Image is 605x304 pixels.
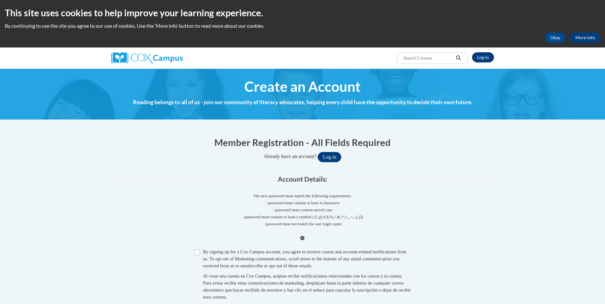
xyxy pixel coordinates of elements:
[253,193,352,198] span: The new password must match the following requirements:
[107,199,499,228] span: - password must contain at least 4 characters - password must contain mixed case - password must ...
[264,154,317,159] span: Already have an account?
[107,136,499,149] h1: Member Registration - All Fields Required
[107,98,499,106] h4: Reading belongs to all of us - join our community of literacy advocates, helping every child have...
[570,33,600,43] a: More Info
[5,22,600,29] p: By continuing to use the site you agree to our use of cookies. Use the ‘More info’ button to read...
[545,33,565,43] button: Okay
[472,52,494,62] a: Log In
[454,54,463,62] button: Search
[318,152,341,162] button: Log in
[402,54,454,62] input: Search Courses
[278,175,328,183] span: Account Details:
[203,249,407,268] span: By signing up for a Cox Campus account, you agree to receive course and account-related notificat...
[5,6,600,19] h2: This site uses cookies to help improve your learning experience.
[111,52,183,64] img: Cox Campus
[244,78,361,95] span: Create an Account
[203,273,411,300] span: Al crear una cuenta en Cox Campus, aceptas recibir notificaciones relacionadas con los cursos y t...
